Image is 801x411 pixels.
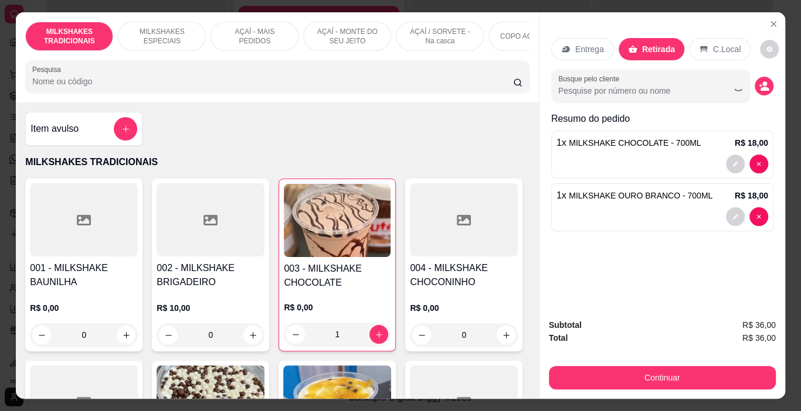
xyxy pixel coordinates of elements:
[114,117,137,141] button: add-separate-item
[500,32,565,41] p: COPO AÇAÍ - PURO
[749,155,768,173] button: decrease-product-quantity
[410,261,518,289] h4: 004 - MILKSHAKE CHOCONINHO
[410,302,518,314] p: R$ 0,00
[30,302,138,314] p: R$ 0,00
[764,15,783,33] button: Close
[549,366,776,389] button: Continuar
[760,40,779,59] button: decrease-product-quantity
[128,27,196,46] p: MILKSHAKES ESPECIAIS
[735,190,768,201] p: R$ 18,00
[742,318,776,331] span: R$ 36,00
[157,302,264,314] p: R$ 10,00
[755,77,773,95] button: decrease-product-quantity
[569,191,712,200] span: MILKSHAKE OURO BRANCO - 700ML
[549,320,582,330] strong: Subtotal
[35,27,103,46] p: MILKSHAKES TRADICIONAIS
[642,43,675,55] p: Retirada
[558,85,710,97] input: Busque pelo cliente
[551,112,773,126] p: Resumo do pedido
[32,64,65,74] label: Pesquisa
[713,43,741,55] p: C.Local
[749,207,768,226] button: decrease-product-quantity
[575,43,604,55] p: Entrega
[406,27,474,46] p: AÇAÍ / SORVETE - Na casca
[313,27,381,46] p: AÇAÍ - MONTE DO SEU JEITO
[556,136,701,150] p: 1 x
[558,74,623,84] label: Busque pelo cliente
[726,155,745,173] button: decrease-product-quantity
[284,302,391,313] p: R$ 0,00
[549,333,568,342] strong: Total
[726,207,745,226] button: decrease-product-quantity
[735,137,768,149] p: R$ 18,00
[284,184,391,257] img: product-image
[32,76,513,87] input: Pesquisa
[220,27,289,46] p: AÇAÍ - MAIS PEDIDOS
[30,261,138,289] h4: 001 - MILKSHAKE BAUNILHA
[157,261,264,289] h4: 002 - MILKSHAKE BRIGADEIRO
[569,138,701,148] span: MILKSHAKE CHOCOLATE - 700ML
[556,189,712,203] p: 1 x
[742,331,776,344] span: R$ 36,00
[25,155,530,169] p: MILKSHAKES TRADICIONAIS
[30,122,79,136] h4: Item avulso
[284,262,391,290] h4: 003 - MILKSHAKE CHOCOLATE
